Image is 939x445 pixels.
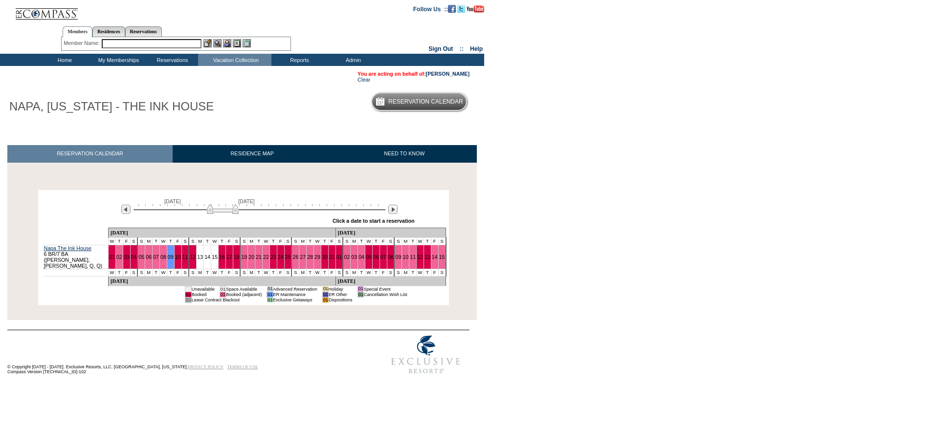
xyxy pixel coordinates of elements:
a: 25 [285,254,291,260]
a: 29 [314,254,320,260]
td: F [174,269,181,276]
td: M [248,269,255,276]
td: S [284,269,291,276]
a: [PERSON_NAME] [426,71,469,77]
td: M [248,237,255,245]
a: 15 [439,254,445,260]
td: 01 [220,286,225,292]
span: :: [460,45,464,52]
a: 18 [234,254,240,260]
a: Follow us on Twitter [457,5,465,11]
a: Napa The Ink House [44,245,92,251]
td: F [328,237,335,245]
a: 07 [153,254,159,260]
a: 10 [175,254,181,260]
a: 06 [373,254,379,260]
td: W [417,269,424,276]
td: Dispositions [329,297,353,302]
a: 21 [256,254,262,260]
td: 01 [358,286,363,292]
td: S [130,237,137,245]
td: W [365,237,373,245]
a: 09 [168,254,174,260]
td: Admin [325,54,379,66]
img: Previous [121,205,131,214]
td: 01 [267,297,273,302]
a: 27 [300,254,306,260]
td: Lease Contract Blackout [191,297,262,302]
a: 12 [190,254,196,260]
td: Follow Us :: [413,5,448,13]
img: Subscribe to our YouTube Channel [467,5,484,13]
td: 01 [267,286,273,292]
td: W [211,269,219,276]
td: Exclusive Getaways [273,297,317,302]
a: 07 [380,254,386,260]
td: 01 [185,286,191,292]
td: F [431,237,438,245]
a: 03 [351,254,357,260]
td: T [424,237,431,245]
td: Booked [191,292,215,297]
td: T [204,269,211,276]
td: M [351,237,358,245]
td: F [277,269,284,276]
a: 04 [131,254,137,260]
td: T [269,269,277,276]
td: S [438,237,446,245]
a: 20 [248,254,254,260]
td: M [299,269,307,276]
a: NEED TO KNOW [332,145,477,162]
td: W [263,269,270,276]
img: b_edit.gif [203,39,212,47]
td: ER Other [329,292,353,297]
a: Become our fan on Facebook [448,5,456,11]
td: T [372,269,380,276]
a: 02 [344,254,350,260]
a: Reservations [125,26,162,37]
a: 22 [263,254,269,260]
td: M [351,269,358,276]
a: 16 [219,254,225,260]
a: Subscribe to our YouTube Channel [467,5,484,11]
td: S [343,269,350,276]
td: T [409,269,417,276]
a: 19 [241,254,247,260]
img: Next [388,205,398,214]
td: ER Maintenance [273,292,317,297]
td: W [263,237,270,245]
td: Space Available [226,286,262,292]
a: TERMS OF USE [227,364,258,369]
h1: NAPA, [US_STATE] - THE INK HOUSE [7,98,216,115]
div: Click a date to start a reservation [333,218,415,224]
img: Exclusive Resorts [382,330,469,379]
td: F [380,237,387,245]
td: 01 [322,286,328,292]
span: You are acting on behalf of: [358,71,469,77]
td: S [137,237,145,245]
a: 30 [322,254,328,260]
td: T [358,269,365,276]
img: b_calculator.gif [243,39,251,47]
a: 01 [336,254,342,260]
a: Members [63,26,92,37]
span: [DATE] [238,198,255,204]
div: Member Name: [64,39,101,47]
td: F [174,237,181,245]
td: S [233,237,240,245]
img: Impersonate [223,39,231,47]
td: T [424,269,431,276]
td: S [335,237,343,245]
td: Home [37,54,90,66]
td: T [153,237,160,245]
td: © Copyright [DATE] - [DATE]. Exclusive Resorts, LLC. [GEOGRAPHIC_DATA], [US_STATE]. Compass Versi... [7,331,350,379]
td: T [167,237,174,245]
td: Special Event [363,286,407,292]
td: M [145,237,153,245]
td: 01 [185,292,191,297]
td: T [358,237,365,245]
td: Vacation Collection [198,54,271,66]
img: Reservations [233,39,241,47]
a: 14 [432,254,438,260]
a: 13 [197,254,203,260]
